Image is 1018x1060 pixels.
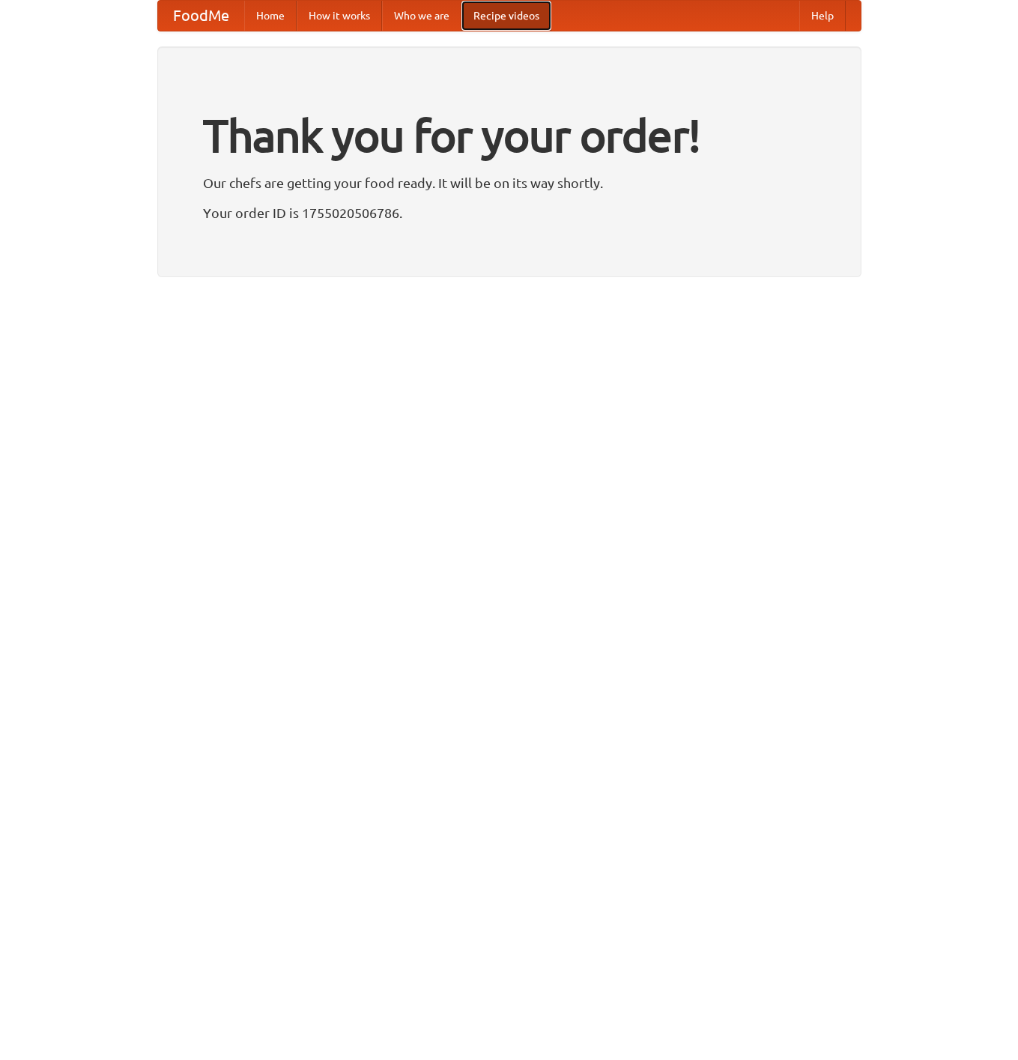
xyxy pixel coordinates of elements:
[461,1,551,31] a: Recipe videos
[297,1,382,31] a: How it works
[244,1,297,31] a: Home
[203,202,816,224] p: Your order ID is 1755020506786.
[203,100,816,172] h1: Thank you for your order!
[203,172,816,194] p: Our chefs are getting your food ready. It will be on its way shortly.
[382,1,461,31] a: Who we are
[158,1,244,31] a: FoodMe
[799,1,846,31] a: Help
